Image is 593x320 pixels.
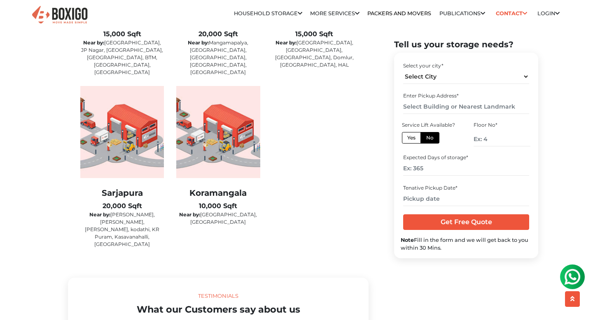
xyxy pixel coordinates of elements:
[403,62,529,69] div: Select your city
[74,304,362,315] h2: What our Customers say about us
[403,191,529,206] input: Pickup date
[83,39,104,46] b: Near by:
[176,188,260,198] h2: Koramangala
[403,100,529,114] input: Select Building or Nearest Landmark
[401,236,532,251] div: Fill in the form and we will get back to you within 30 Mins.
[74,292,362,300] div: Testimonials
[394,39,538,49] h2: Tell us your storage needs?
[103,202,142,210] b: 20,000 Sqft
[103,30,141,38] b: 15,000 Sqft
[80,188,164,198] h2: Sarjapura
[403,214,529,230] input: Get Free Quote
[367,10,431,16] a: Packers and Movers
[234,10,302,16] a: Household Storage
[403,161,529,176] input: Ex: 365
[31,5,89,25] img: Boxigo
[565,291,580,307] button: scroll up
[402,121,459,128] div: Service Lift Available?
[275,39,296,46] b: Near by:
[179,211,200,218] b: Near by:
[420,132,439,143] label: No
[80,86,164,178] img: warehouse-image
[273,39,356,69] p: [GEOGRAPHIC_DATA], [GEOGRAPHIC_DATA], [GEOGRAPHIC_DATA], Domlur, [GEOGRAPHIC_DATA], HAL
[310,10,360,16] a: More services
[537,10,560,16] a: Login
[439,10,485,16] a: Publications
[176,39,260,76] p: Mangamapalya, [GEOGRAPHIC_DATA], [GEOGRAPHIC_DATA], [GEOGRAPHIC_DATA], [GEOGRAPHIC_DATA]
[188,39,209,46] b: Near by:
[176,86,260,178] img: warehouse-image
[199,202,237,210] b: 10,000 Sqft
[403,154,529,161] div: Expected Days of storage
[403,92,529,100] div: Enter Pickup Address
[402,132,421,143] label: Yes
[474,121,530,128] div: Floor No
[403,184,529,191] div: Tenative Pickup Date
[474,132,530,146] input: Ex: 4
[8,8,25,25] img: whatsapp-icon.svg
[80,39,164,76] p: [GEOGRAPHIC_DATA], JP Nagar, [GEOGRAPHIC_DATA], [GEOGRAPHIC_DATA], BTM, [GEOGRAPHIC_DATA], [GEOGR...
[295,30,333,38] b: 15,000 Sqft
[80,211,164,248] p: [PERSON_NAME], [PERSON_NAME], [PERSON_NAME], kodathi, KR Puram, Kasavanahalli, [GEOGRAPHIC_DATA]
[176,211,260,226] p: [GEOGRAPHIC_DATA], [GEOGRAPHIC_DATA]
[401,237,414,243] b: Note
[198,30,238,38] b: 20,000 Sqft
[493,7,530,20] a: Contact
[89,211,110,218] b: Near by:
